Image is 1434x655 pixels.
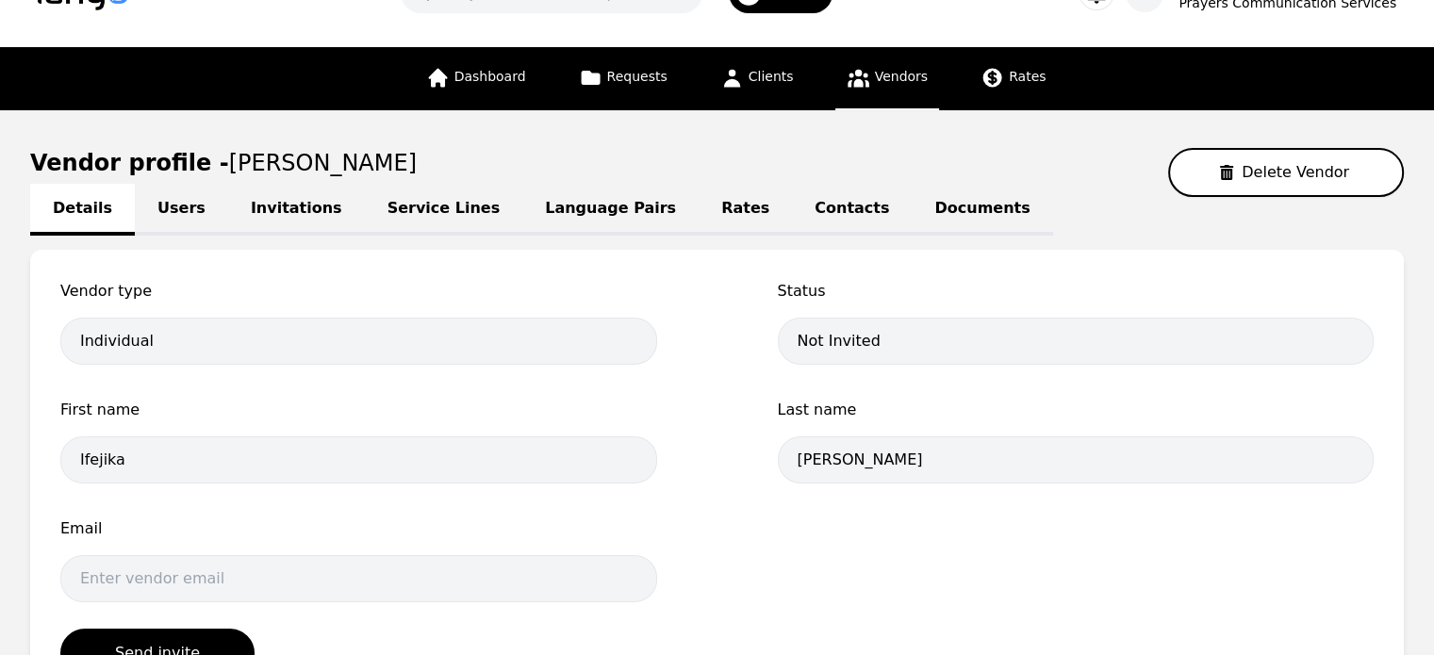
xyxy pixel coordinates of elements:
[778,399,1375,421] span: Last name
[875,69,928,84] span: Vendors
[60,436,657,483] input: Enter first name
[912,184,1052,236] a: Documents
[1168,148,1404,197] button: Delete Vendor
[30,150,417,176] h1: Vendor profile -
[568,47,679,110] a: Requests
[699,184,792,236] a: Rates
[1009,69,1046,84] span: Rates
[454,69,526,84] span: Dashboard
[778,436,1375,483] input: Enter last name
[135,184,228,236] a: Users
[709,47,805,110] a: Clients
[229,150,417,176] span: [PERSON_NAME]
[749,69,794,84] span: Clients
[522,184,699,236] a: Language Pairs
[365,184,523,236] a: Service Lines
[792,184,912,236] a: Contacts
[60,555,657,602] input: Enter vendor email
[778,280,1375,303] span: Status
[835,47,939,110] a: Vendors
[60,517,657,540] span: Email
[969,47,1057,110] a: Rates
[60,280,657,303] span: Vendor type
[60,399,657,421] span: First name
[607,69,668,84] span: Requests
[228,184,365,236] a: Invitations
[415,47,537,110] a: Dashboard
